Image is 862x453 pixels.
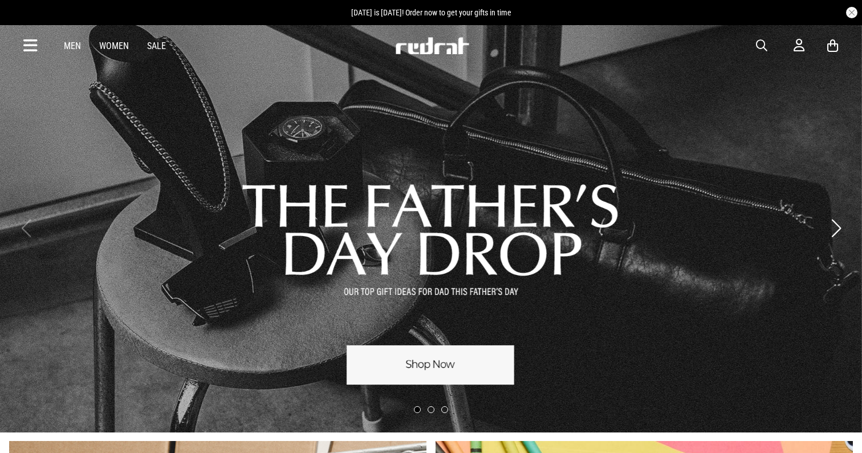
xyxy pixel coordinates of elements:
img: Redrat logo [395,37,470,54]
a: Women [99,41,129,51]
a: Men [64,41,81,51]
button: Next slide [828,216,844,241]
span: [DATE] is [DATE]! Order now to get your gifts in time [351,8,511,17]
button: Previous slide [18,216,34,241]
a: Sale [147,41,166,51]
